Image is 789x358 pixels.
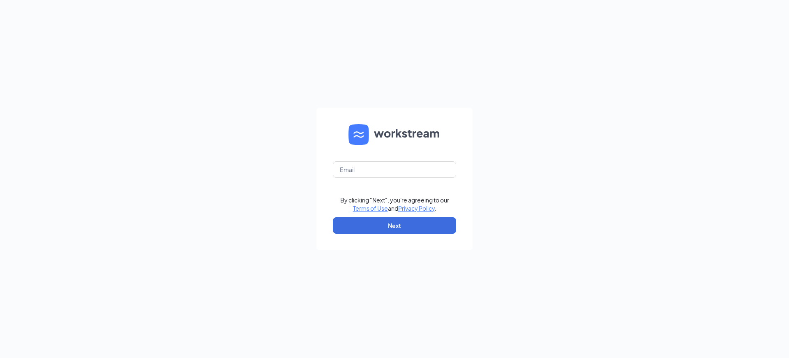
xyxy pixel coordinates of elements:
a: Privacy Policy [398,205,435,212]
div: By clicking "Next", you're agreeing to our and . [340,196,449,212]
button: Next [333,217,456,234]
img: WS logo and Workstream text [348,124,441,145]
a: Terms of Use [353,205,388,212]
input: Email [333,161,456,178]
